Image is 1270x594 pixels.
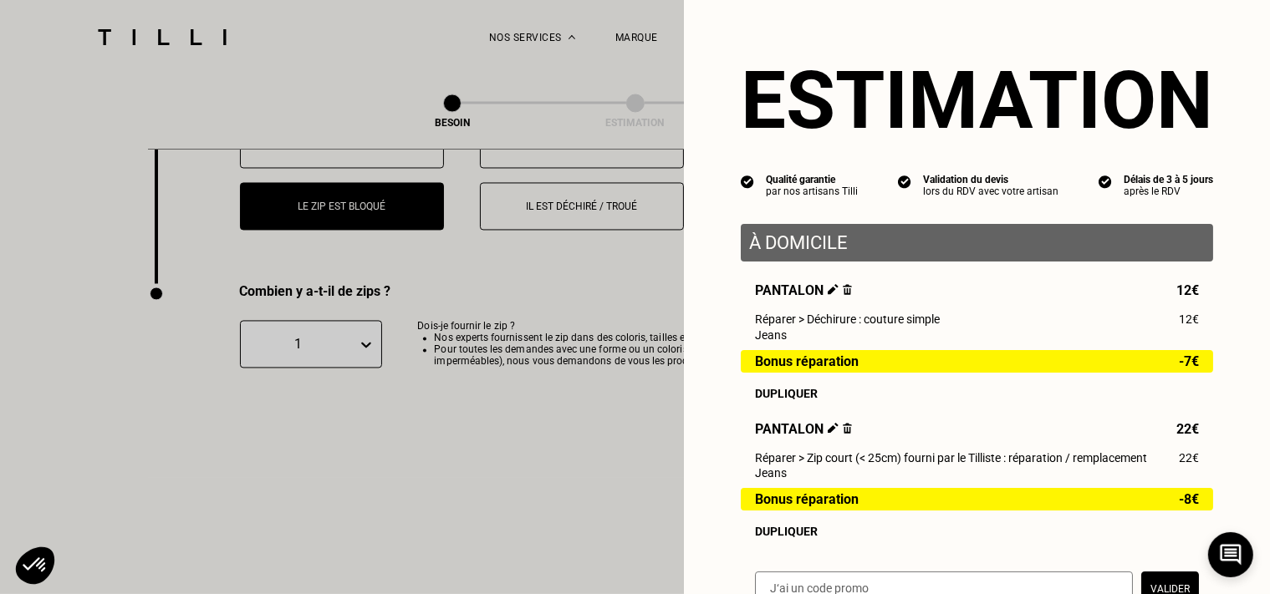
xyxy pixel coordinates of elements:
img: Éditer [828,284,839,295]
div: après le RDV [1124,185,1213,197]
img: icon list info [898,174,911,189]
span: -7€ [1179,354,1199,368]
span: 12€ [1179,312,1199,326]
span: -8€ [1179,492,1199,506]
div: Qualité garantie [766,174,858,185]
div: Validation du devis [923,174,1058,185]
div: Dupliquer [755,387,1199,400]
span: Pantalon [755,282,852,298]
p: À domicile [749,232,1205,253]
img: icon list info [741,174,754,189]
span: 22€ [1176,421,1199,437]
section: Estimation [741,53,1213,147]
div: par nos artisans Tilli [766,185,858,197]
span: Réparer > Déchirure : couture simple [755,312,940,326]
span: Jeans [755,328,787,342]
div: Dupliquer [755,525,1199,538]
span: Bonus réparation [755,492,859,506]
span: Réparer > Zip court (< 25cm) fourni par le Tilliste : réparation / remplacement [755,451,1147,465]
span: 12€ [1176,282,1199,298]
img: Supprimer [843,284,852,295]
span: 22€ [1179,451,1199,465]
div: Délais de 3 à 5 jours [1124,174,1213,185]
img: icon list info [1099,174,1112,189]
div: lors du RDV avec votre artisan [923,185,1058,197]
img: Éditer [828,423,839,434]
span: Pantalon [755,421,852,437]
img: Supprimer [843,423,852,434]
span: Jeans [755,466,787,480]
span: Bonus réparation [755,354,859,368]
